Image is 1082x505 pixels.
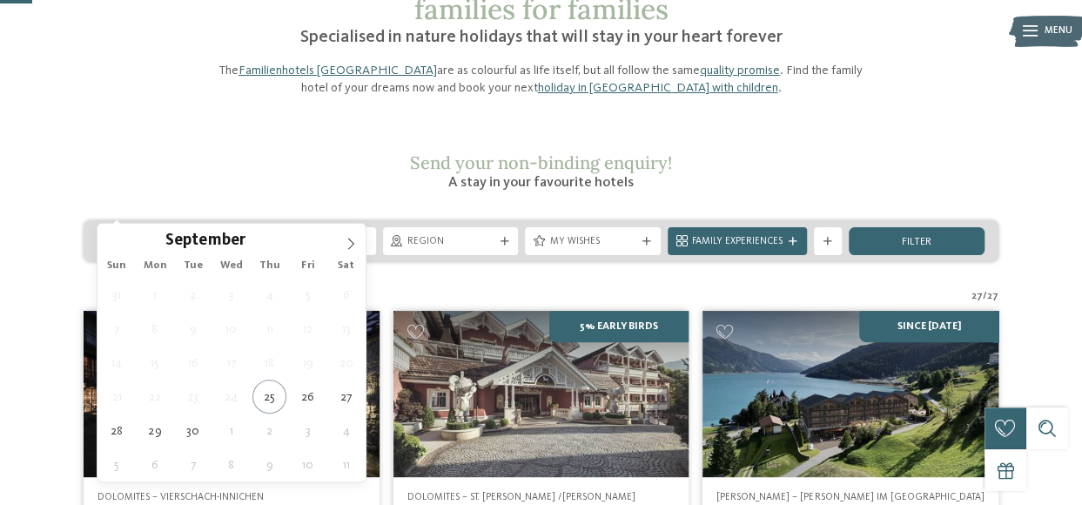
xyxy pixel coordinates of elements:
span: September 15, 2025 [138,346,171,380]
span: [PERSON_NAME] – [PERSON_NAME] im [GEOGRAPHIC_DATA] [716,492,984,502]
span: October 3, 2025 [291,414,325,448]
span: October 10, 2025 [291,448,325,481]
span: September 4, 2025 [252,278,286,312]
span: / [983,290,987,304]
span: September 3, 2025 [214,278,248,312]
span: Tue [174,260,212,272]
span: September 22, 2025 [138,380,171,414]
span: filter [902,237,931,248]
span: My wishes [549,235,636,249]
span: October 7, 2025 [176,448,210,481]
span: October 2, 2025 [252,414,286,448]
img: Family Spa Grand Hotel Cavallino Bianco ****ˢ [393,311,689,477]
span: October 6, 2025 [138,448,171,481]
span: August 31, 2025 [99,278,133,312]
span: Mon [136,260,174,272]
span: September 29, 2025 [138,414,171,448]
span: Send your non-binding enquiry! [410,151,672,173]
span: September 27, 2025 [329,380,363,414]
span: September 1, 2025 [138,278,171,312]
span: Wed [212,260,251,272]
span: 27 [971,290,983,304]
span: Specialised in nature holidays that will stay in your heart forever [300,29,783,46]
span: October 4, 2025 [329,414,363,448]
span: Fri [289,260,327,272]
span: September 16, 2025 [176,346,210,380]
img: Post Alpina - Family Mountain Chalets ****ˢ [84,311,380,477]
span: September 25, 2025 [252,380,286,414]
span: September 10, 2025 [214,312,248,346]
span: October 11, 2025 [329,448,363,481]
span: September 23, 2025 [176,380,210,414]
span: September 13, 2025 [329,312,363,346]
span: Dolomites – St. [PERSON_NAME] /[PERSON_NAME] [407,492,635,502]
a: Familienhotels [GEOGRAPHIC_DATA] [239,64,437,77]
span: September 11, 2025 [252,312,286,346]
span: September 18, 2025 [252,346,286,380]
input: Year [245,231,302,249]
span: September 26, 2025 [291,380,325,414]
span: September 9, 2025 [176,312,210,346]
span: Dolomites – Vierschach-Innichen [97,492,264,502]
span: September 28, 2025 [99,414,133,448]
span: Family Experiences [692,235,783,249]
span: September 17, 2025 [214,346,248,380]
a: holiday in [GEOGRAPHIC_DATA] with children [538,82,778,94]
span: Sun [97,260,136,272]
span: Sat [327,260,366,272]
span: 27 [987,290,998,304]
span: September 14, 2025 [99,346,133,380]
span: September 30, 2025 [176,414,210,448]
span: A stay in your favourite hotels [448,176,634,190]
span: September 19, 2025 [291,346,325,380]
a: quality promise [700,64,780,77]
span: September 7, 2025 [99,312,133,346]
span: October 9, 2025 [252,448,286,481]
span: September 12, 2025 [291,312,325,346]
img: Looking for family hotels? Find the best ones here! [702,311,998,477]
span: September 20, 2025 [329,346,363,380]
span: September 5, 2025 [291,278,325,312]
span: September 6, 2025 [329,278,363,312]
span: October 1, 2025 [214,414,248,448]
span: October 8, 2025 [214,448,248,481]
span: Region [407,235,494,249]
span: September 24, 2025 [214,380,248,414]
span: Thu [251,260,289,272]
span: September [165,233,245,250]
p: The are as colourful as life itself, but all follow the same . Find the family hotel of your drea... [211,62,872,97]
span: September 21, 2025 [99,380,133,414]
span: September 8, 2025 [138,312,171,346]
span: October 5, 2025 [99,448,133,481]
span: September 2, 2025 [176,278,210,312]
